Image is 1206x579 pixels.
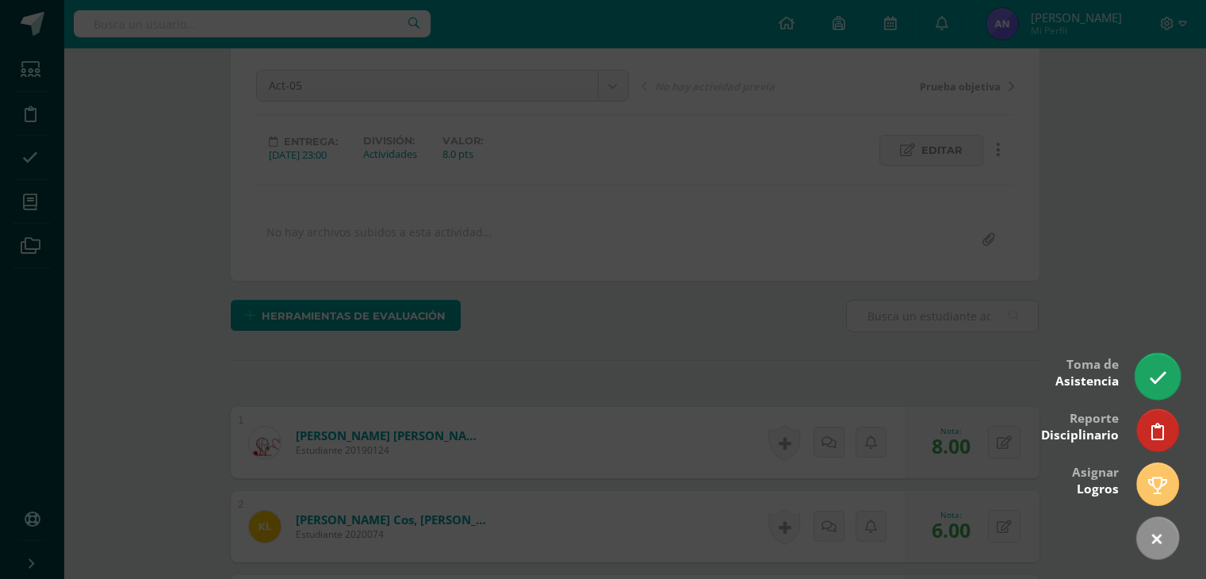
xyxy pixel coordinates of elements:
[1077,481,1119,497] span: Logros
[1055,373,1119,389] span: Asistencia
[1055,346,1119,397] div: Toma de
[1041,400,1119,451] div: Reporte
[1041,427,1119,443] span: Disciplinario
[1072,454,1119,505] div: Asignar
